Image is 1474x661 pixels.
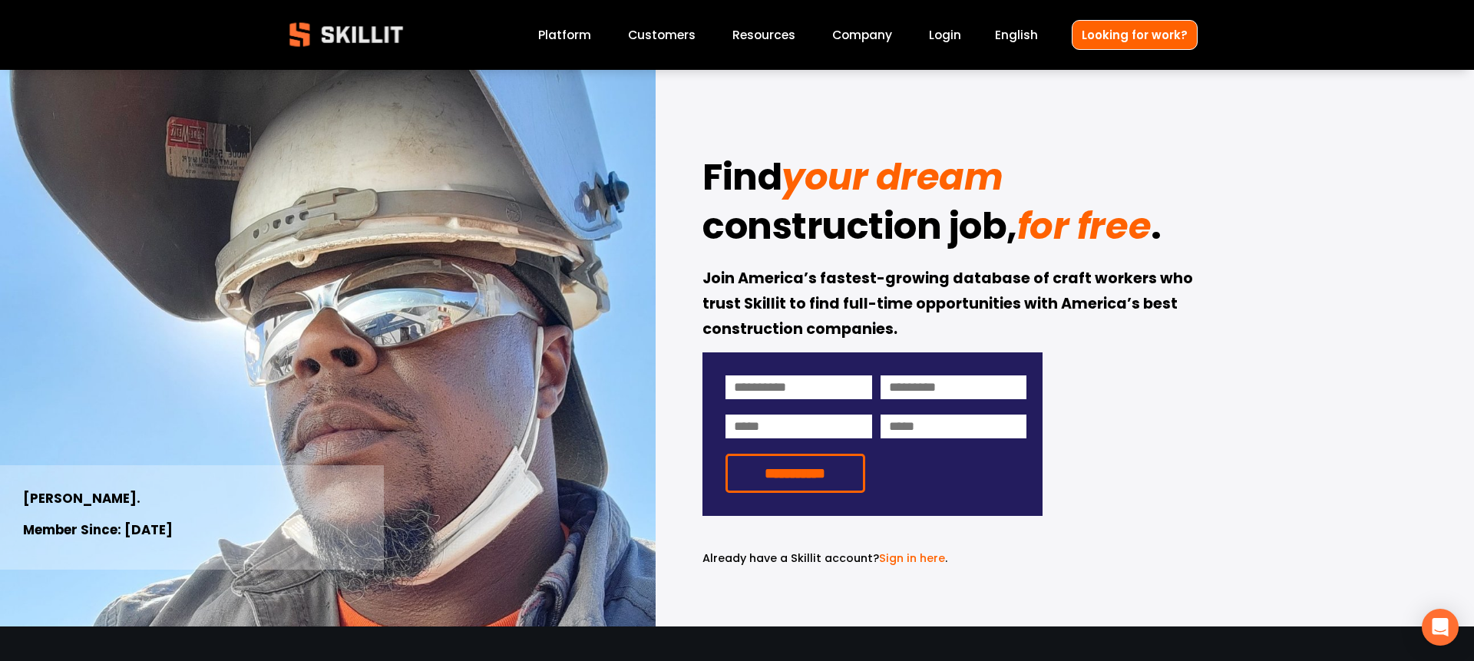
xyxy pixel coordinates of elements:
a: Company [832,25,892,45]
a: Looking for work? [1072,20,1198,50]
div: Open Intercom Messenger [1422,609,1459,646]
em: your dream [782,151,1003,203]
strong: Join America’s fastest-growing database of craft workers who trust Skillit to find full-time oppo... [702,267,1196,342]
em: for free [1017,200,1151,252]
strong: construction job, [702,198,1017,261]
span: Already have a Skillit account? [702,550,879,566]
a: Sign in here [879,550,945,566]
strong: Member Since: [DATE] [23,520,173,542]
p: . [702,550,1043,567]
a: folder dropdown [732,25,795,45]
strong: [PERSON_NAME]. [23,488,140,511]
a: Platform [538,25,591,45]
a: Login [929,25,961,45]
img: Skillit [276,12,416,58]
span: Resources [732,26,795,44]
span: English [995,26,1038,44]
strong: Find [702,149,782,212]
div: language picker [995,25,1038,45]
strong: . [1151,198,1162,261]
a: Customers [628,25,696,45]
